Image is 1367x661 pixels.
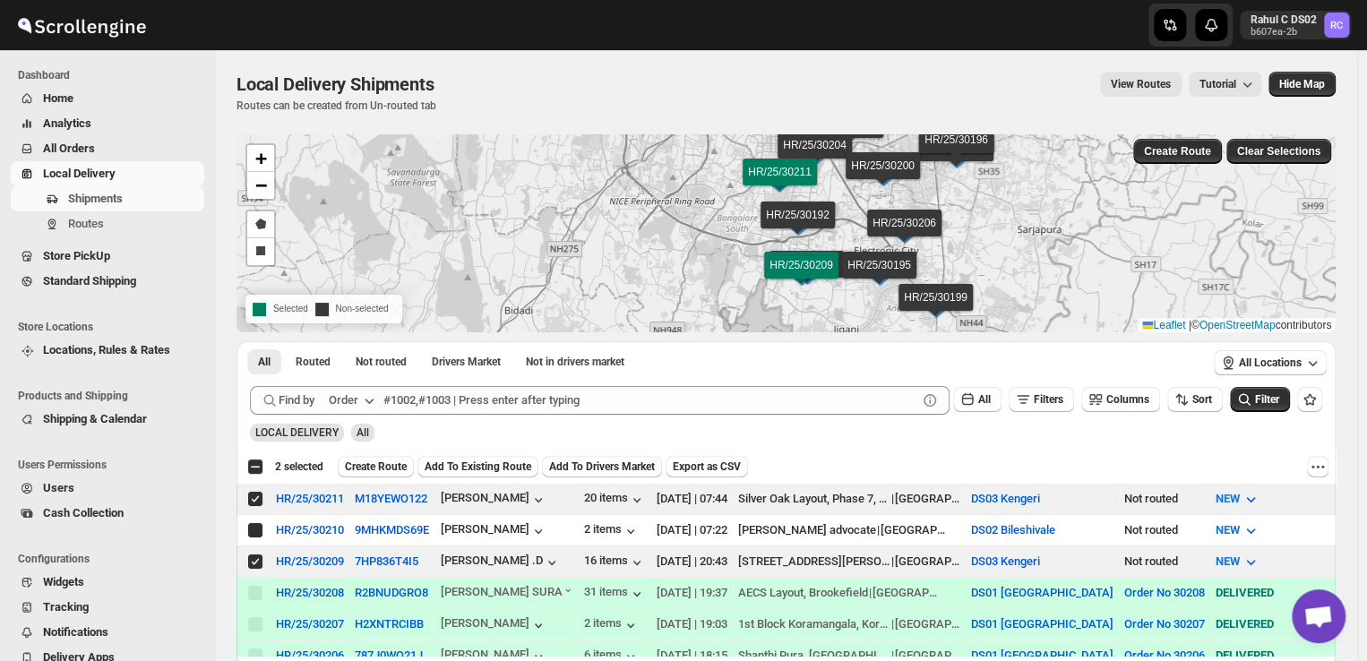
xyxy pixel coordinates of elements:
[1142,319,1185,331] a: Leaflet
[276,586,344,599] div: HR/25/30208
[891,224,918,244] img: Marker
[441,522,547,540] button: [PERSON_NAME]
[584,522,640,540] div: 2 items
[441,585,573,603] button: [PERSON_NAME] SURA
[1205,547,1270,576] button: NEW
[584,554,646,571] button: 16 items
[345,459,407,474] span: Create Route
[43,249,110,262] span: Store PickUp
[1255,393,1279,406] span: Filter
[666,456,748,477] button: Export as CSV
[738,584,961,602] div: |
[1216,584,1337,602] div: DELIVERED
[657,521,727,539] div: [DATE] | 07:22
[355,523,429,537] button: 9MHKMDS69E
[18,458,206,472] span: Users Permissions
[247,172,274,199] a: Zoom out
[584,585,646,603] button: 31 items
[11,595,204,620] button: Tracking
[345,349,417,374] button: Unrouted
[873,584,939,602] div: [GEOGRAPHIC_DATA]
[738,521,961,539] div: |
[738,490,961,508] div: |
[1251,13,1317,27] p: Rahul C DS02
[978,393,991,406] span: All
[11,111,204,136] button: Analytics
[1237,144,1320,159] span: Clear Selections
[276,617,344,631] div: HR/25/30207
[11,501,204,526] button: Cash Collection
[11,570,204,595] button: Widgets
[673,459,741,474] span: Export as CSV
[247,238,274,265] a: Draw a rectangle
[43,481,74,494] span: Users
[1192,393,1212,406] span: Sort
[276,554,344,568] div: HR/25/30209
[43,625,108,639] span: Notifications
[43,91,73,105] span: Home
[657,615,727,633] div: [DATE] | 19:03
[255,174,267,196] span: −
[971,586,1113,599] button: DS01 [GEOGRAPHIC_DATA]
[253,298,308,320] p: Selected
[657,584,727,602] div: [DATE] | 19:37
[68,192,123,205] span: Shipments
[894,553,960,571] div: [GEOGRAPHIC_DATA]
[943,149,970,168] img: Marker
[766,173,793,193] img: Marker
[1324,13,1349,38] span: Rahul C DS02
[1216,492,1240,505] span: NEW
[1199,319,1276,331] a: OpenStreetMap
[255,147,267,169] span: +
[1189,72,1261,97] button: Tutorial
[1144,144,1211,159] span: Create Route
[785,216,812,236] img: Marker
[43,412,147,425] span: Shipping & Calendar
[236,73,434,95] span: Local Delivery Shipments
[657,553,727,571] div: [DATE] | 20:43
[43,142,95,155] span: All Orders
[1268,72,1336,97] button: Map action label
[11,211,204,236] button: Routes
[1124,617,1205,631] button: Order No 30207
[355,554,418,568] button: 7HP836T4I5
[43,274,136,288] span: Standard Shipping
[276,523,344,537] button: HR/25/30210
[1106,393,1149,406] span: Columns
[315,298,389,320] p: Non-selected
[1009,387,1074,412] button: Filters
[1251,27,1317,38] p: b607ea-2b
[1216,554,1240,568] span: NEW
[43,343,170,356] span: Locations, Rules & Rates
[425,459,531,474] span: Add To Existing Route
[833,125,860,145] img: Marker
[441,554,561,571] button: [PERSON_NAME] .D
[11,407,204,432] button: Shipping & Calendar
[549,459,655,474] span: Add To Drivers Market
[943,141,970,160] img: Marker
[971,554,1040,568] button: DS03 Kengeri
[338,456,414,477] button: Create Route
[1226,139,1331,164] button: Clear Selections
[657,490,727,508] div: [DATE] | 07:44
[11,620,204,645] button: Notifications
[247,211,274,238] a: Draw a polygon
[18,320,206,334] span: Store Locations
[1081,387,1160,412] button: Columns
[788,266,815,286] img: Marker
[738,553,961,571] div: |
[1214,350,1327,375] button: All Locations
[584,616,640,634] button: 2 items
[794,265,821,285] img: Marker
[68,217,104,230] span: Routes
[923,298,950,318] img: Marker
[542,456,662,477] button: Add To Drivers Market
[247,349,281,374] button: All
[356,355,407,369] span: Not routed
[584,491,646,509] div: 20 items
[355,586,428,599] button: R2BNUDGRO8
[1230,387,1290,412] button: Filter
